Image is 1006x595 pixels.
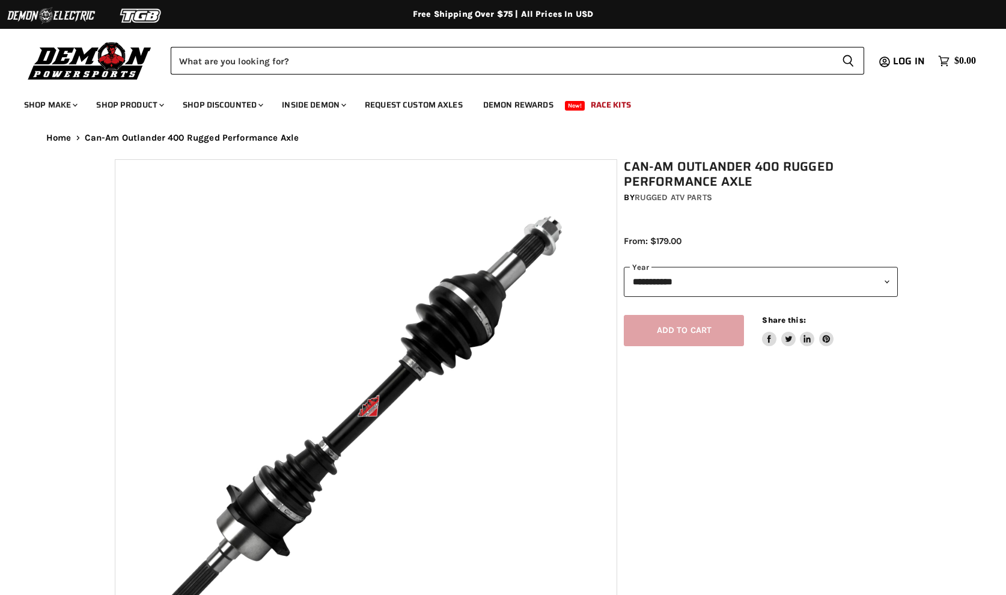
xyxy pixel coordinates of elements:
span: New! [565,101,585,111]
a: Request Custom Axles [356,93,472,117]
input: Search [171,47,832,75]
a: Rugged ATV Parts [635,192,712,203]
a: Shop Discounted [174,93,270,117]
div: Free Shipping Over $75 | All Prices In USD [22,9,984,20]
ul: Main menu [15,88,973,117]
a: Race Kits [582,93,640,117]
img: TGB Logo 2 [96,4,186,27]
select: year [624,267,898,296]
img: Demon Electric Logo 2 [6,4,96,27]
span: $0.00 [954,55,976,67]
img: Demon Powersports [24,39,156,82]
span: Log in [893,53,925,69]
a: Log in [888,56,932,67]
span: Share this: [762,316,805,325]
a: Home [46,133,72,143]
nav: Breadcrumbs [22,133,984,143]
button: Search [832,47,864,75]
span: From: $179.00 [624,236,681,246]
a: Demon Rewards [474,93,562,117]
a: Inside Demon [273,93,353,117]
h1: Can-Am Outlander 400 Rugged Performance Axle [624,159,898,189]
div: by [624,191,898,204]
form: Product [171,47,864,75]
aside: Share this: [762,315,834,347]
a: Shop Product [87,93,171,117]
a: Shop Make [15,93,85,117]
span: Can-Am Outlander 400 Rugged Performance Axle [85,133,299,143]
a: $0.00 [932,52,982,70]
